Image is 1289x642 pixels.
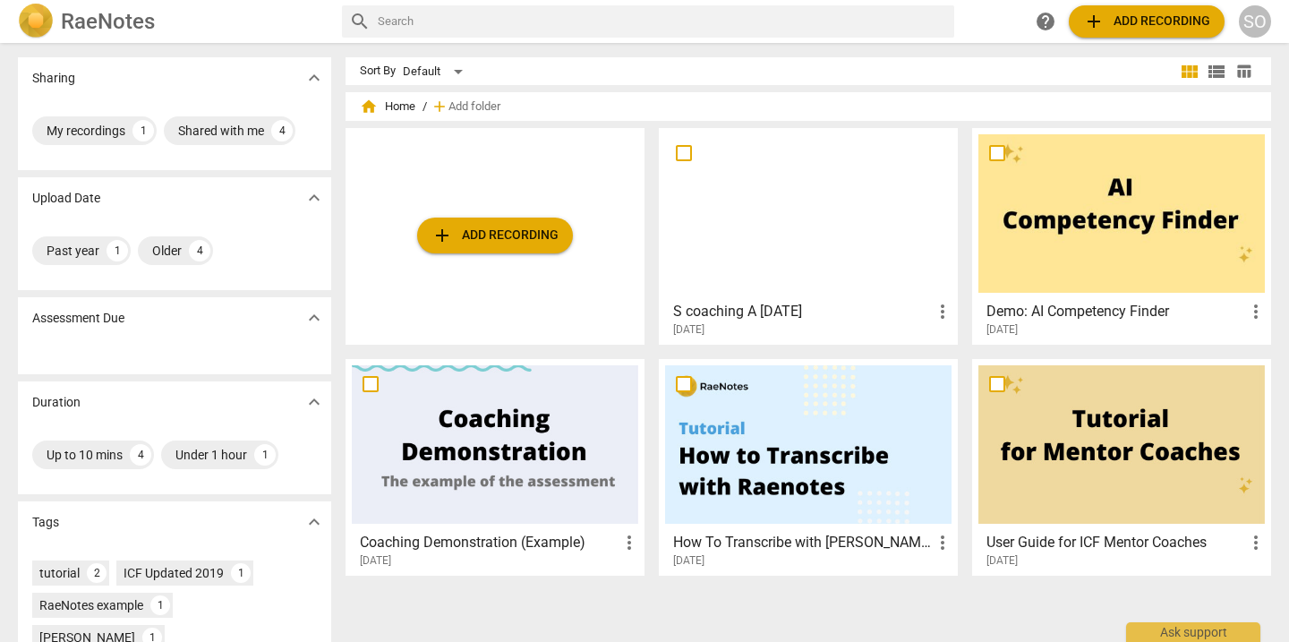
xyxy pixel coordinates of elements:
[231,563,251,583] div: 1
[87,563,107,583] div: 2
[673,301,932,322] h3: S coaching A 7-7-25
[189,240,210,261] div: 4
[303,511,325,533] span: expand_more
[1083,11,1210,32] span: Add recording
[1083,11,1105,32] span: add
[978,365,1265,568] a: User Guide for ICF Mentor Coaches[DATE]
[360,98,378,116] span: home
[1245,301,1267,322] span: more_vert
[18,4,54,39] img: Logo
[349,11,371,32] span: search
[360,98,415,116] span: Home
[417,218,573,253] button: Upload
[673,322,704,338] span: [DATE]
[61,9,155,34] h2: RaeNotes
[1239,5,1271,38] button: SO
[271,120,293,141] div: 4
[18,4,328,39] a: LogoRaeNotes
[303,187,325,209] span: expand_more
[1203,58,1230,85] button: List view
[431,225,453,246] span: add
[301,64,328,91] button: Show more
[47,242,99,260] div: Past year
[32,393,81,412] p: Duration
[1179,61,1200,82] span: view_module
[665,134,952,337] a: S coaching A [DATE][DATE]
[1235,63,1252,80] span: table_chart
[47,446,123,464] div: Up to 10 mins
[152,242,182,260] div: Older
[301,509,328,535] button: Show more
[986,532,1245,553] h3: User Guide for ICF Mentor Coaches
[47,122,125,140] div: My recordings
[301,184,328,211] button: Show more
[360,64,396,78] div: Sort By
[352,365,638,568] a: Coaching Demonstration (Example)[DATE]
[301,304,328,331] button: Show more
[32,309,124,328] p: Assessment Due
[32,189,100,208] p: Upload Date
[303,67,325,89] span: expand_more
[403,57,469,86] div: Default
[431,98,448,116] span: add
[1245,532,1267,553] span: more_vert
[124,564,224,582] div: ICF Updated 2019
[254,444,276,466] div: 1
[32,69,75,88] p: Sharing
[1206,61,1227,82] span: view_list
[986,553,1018,569] span: [DATE]
[150,595,170,615] div: 1
[1035,11,1056,32] span: help
[986,301,1245,322] h3: Demo: AI Competency Finder
[301,389,328,415] button: Show more
[378,7,947,36] input: Search
[673,532,932,553] h3: How To Transcribe with RaeNotes
[978,134,1265,337] a: Demo: AI Competency Finder[DATE]
[1230,58,1257,85] button: Table view
[360,532,619,553] h3: Coaching Demonstration (Example)
[132,120,154,141] div: 1
[303,391,325,413] span: expand_more
[1069,5,1225,38] button: Upload
[673,553,704,569] span: [DATE]
[986,322,1018,338] span: [DATE]
[175,446,247,464] div: Under 1 hour
[423,100,427,114] span: /
[932,301,953,322] span: more_vert
[619,532,640,553] span: more_vert
[448,100,500,114] span: Add folder
[107,240,128,261] div: 1
[39,564,80,582] div: tutorial
[932,532,953,553] span: more_vert
[303,307,325,329] span: expand_more
[1029,5,1062,38] a: Help
[178,122,264,140] div: Shared with me
[130,444,151,466] div: 4
[665,365,952,568] a: How To Transcribe with [PERSON_NAME][DATE]
[1176,58,1203,85] button: Tile view
[360,553,391,569] span: [DATE]
[32,513,59,532] p: Tags
[39,596,143,614] div: RaeNotes example
[1126,622,1260,642] div: Ask support
[431,225,559,246] span: Add recording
